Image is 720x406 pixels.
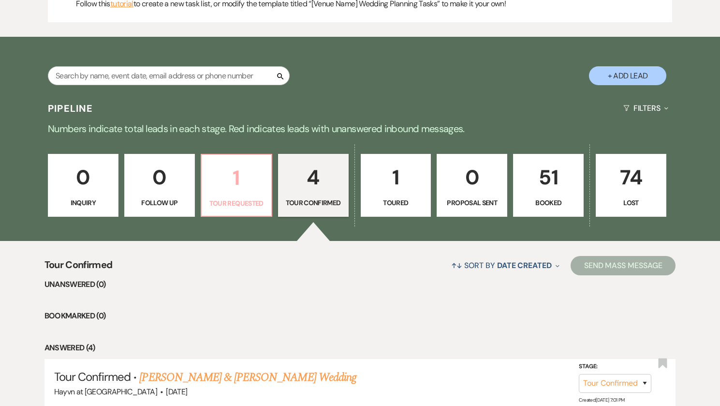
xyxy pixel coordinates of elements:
[443,197,501,208] p: Proposal Sent
[131,197,189,208] p: Follow Up
[44,278,676,291] li: Unanswered (0)
[54,369,131,384] span: Tour Confirmed
[519,161,577,194] p: 51
[602,161,660,194] p: 74
[571,256,676,275] button: Send Mass Message
[44,257,113,278] span: Tour Confirmed
[361,154,431,217] a: 1Toured
[497,260,552,271] span: Date Created
[54,387,157,397] span: Hayvn at [GEOGRAPHIC_DATA]
[437,154,507,217] a: 0Proposal Sent
[513,154,584,217] a: 51Booked
[284,161,342,194] p: 4
[207,198,265,209] p: Tour Requested
[54,197,112,208] p: Inquiry
[443,161,501,194] p: 0
[48,66,290,85] input: Search by name, event date, email address or phone number
[44,342,676,354] li: Answered (4)
[284,197,342,208] p: Tour Confirmed
[48,102,93,115] h3: Pipeline
[596,154,666,217] a: 74Lost
[44,310,676,322] li: Bookmarked (0)
[54,161,112,194] p: 0
[131,161,189,194] p: 0
[201,154,272,217] a: 1Tour Requested
[367,161,425,194] p: 1
[619,95,672,121] button: Filters
[139,369,356,386] a: [PERSON_NAME] & [PERSON_NAME] Wedding
[278,154,349,217] a: 4Tour Confirmed
[579,361,651,372] label: Stage:
[124,154,195,217] a: 0Follow Up
[589,66,666,85] button: + Add Lead
[447,253,563,278] button: Sort By Date Created
[12,121,708,136] p: Numbers indicate total leads in each stage. Red indicates leads with unanswered inbound messages.
[48,154,118,217] a: 0Inquiry
[451,260,463,271] span: ↑↓
[367,197,425,208] p: Toured
[207,162,265,194] p: 1
[579,397,624,403] span: Created: [DATE] 7:01 PM
[519,197,577,208] p: Booked
[602,197,660,208] p: Lost
[166,387,187,397] span: [DATE]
